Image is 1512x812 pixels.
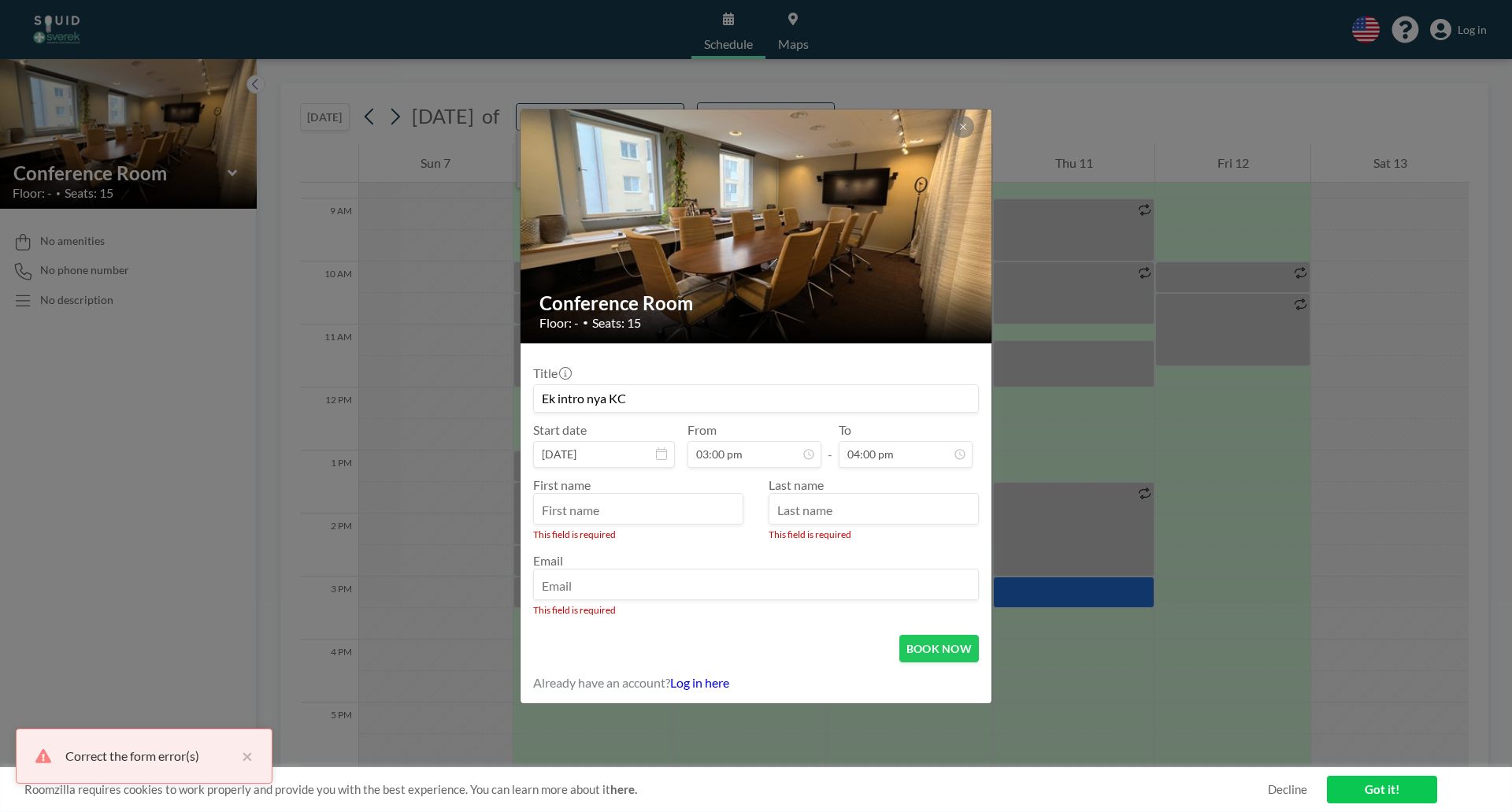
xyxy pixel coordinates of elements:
span: Roomzilla requires cookies to work properly and provide you with the best experience. You can lea... [24,782,1268,797]
div: This field is required [533,604,979,616]
img: 537.JPG [521,49,993,403]
span: • [583,317,588,328]
label: Email [533,553,563,568]
span: Seats: 15 [592,315,641,331]
h2: Conference Room [539,291,974,315]
input: Last name [769,497,978,524]
label: Start date [533,422,587,438]
div: Correct the form error(s) [65,747,234,766]
label: First name [533,477,591,492]
input: First name [534,497,743,524]
span: - [828,428,832,462]
span: Already have an account? [533,675,670,691]
span: Floor: - [539,315,579,331]
input: Email [534,573,978,599]
label: Title [533,365,570,381]
label: From [687,422,717,438]
input: Guest reservation [534,385,978,412]
a: Decline [1268,782,1307,797]
button: close [234,747,253,766]
a: Log in here [670,675,729,690]
label: To [839,422,851,438]
button: BOOK NOW [899,635,979,662]
a: Got it! [1327,776,1437,803]
div: This field is required [533,528,743,540]
div: This field is required [769,528,979,540]
a: here. [610,782,637,796]
label: Last name [769,477,824,492]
